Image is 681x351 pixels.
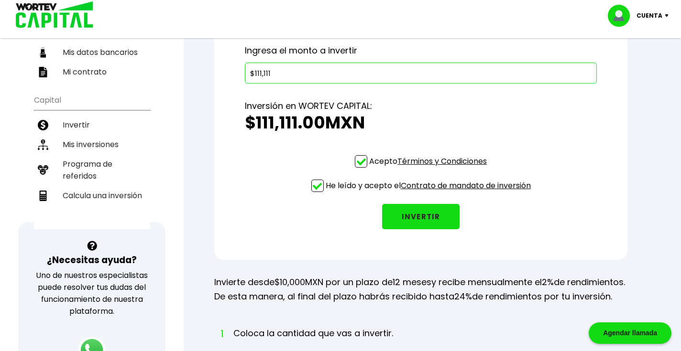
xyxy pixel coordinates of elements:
[38,47,48,58] img: datos-icon.10cf9172.svg
[245,43,597,58] p: Ingresa el monto a invertir
[245,99,597,113] p: Inversión en WORTEV CAPITAL:
[393,276,431,288] span: 12 meses
[454,290,472,302] span: 24%
[219,327,224,341] span: 1
[542,276,554,288] span: 2%
[397,156,487,167] a: Términos y Condiciones
[382,204,460,229] button: INVERTIR
[31,269,153,317] p: Uno de nuestros especialistas puede resolver tus dudas del funcionamiento de nuestra plataforma.
[401,180,531,191] a: Contrato de mandato de inversión
[38,165,48,175] img: recomiendanos-icon.9b8e9327.svg
[47,253,137,267] h3: ¿Necesitas ayuda?
[214,275,627,304] p: Invierte desde MXN por un plazo de y recibe mensualmente el de rendimientos. De esta manera, al f...
[38,139,48,150] img: inversiones-icon.6695dc30.svg
[38,191,48,201] img: calculadora-icon.17d418c4.svg
[637,9,662,23] p: Cuenta
[34,115,150,135] a: Invertir
[369,155,487,167] p: Acepto
[34,135,150,154] a: Mis inversiones
[589,322,671,344] div: Agendar llamada
[662,14,675,17] img: icon-down
[38,67,48,77] img: contrato-icon.f2db500c.svg
[608,5,637,27] img: profile-image
[275,276,305,288] span: $10,000
[245,113,597,132] h2: $111,111.00 MXN
[38,120,48,130] img: invertir-icon.b3b967d7.svg
[34,62,150,82] a: Mi contrato
[34,89,150,229] ul: Capital
[34,43,150,62] a: Mis datos bancarios
[34,186,150,205] a: Calcula una inversión
[326,180,531,191] p: He leído y acepto el
[34,154,150,186] a: Programa de referidos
